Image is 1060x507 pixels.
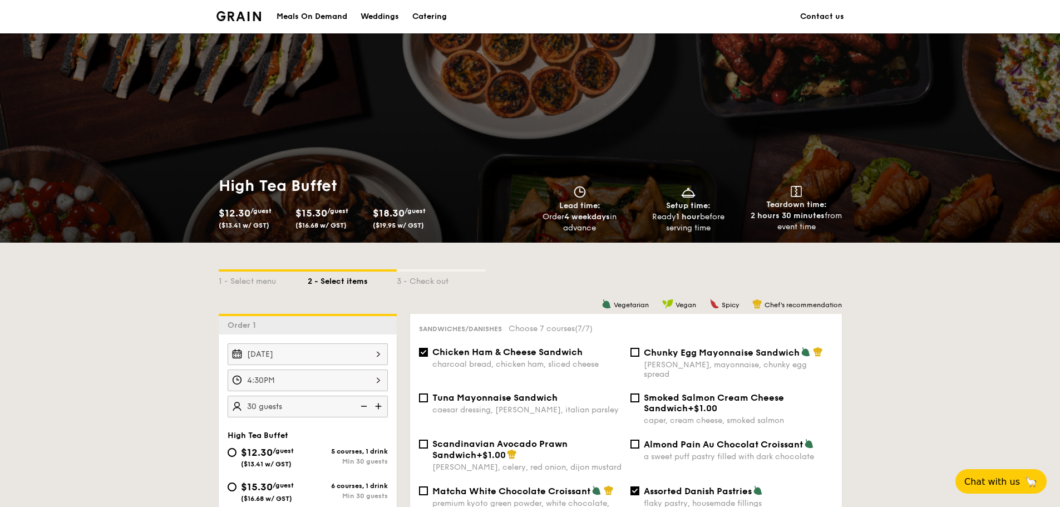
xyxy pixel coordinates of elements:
input: Event date [228,343,388,365]
span: /guest [250,207,272,215]
img: icon-chef-hat.a58ddaea.svg [507,449,517,459]
input: Chunky Egg Mayonnaise Sandwich[PERSON_NAME], mayonnaise, chunky egg spread [630,348,639,357]
strong: 4 weekdays [564,212,610,221]
div: charcoal bread, chicken ham, sliced cheese [432,360,622,369]
span: Chat with us [964,476,1020,487]
img: icon-spicy.37a8142b.svg [709,299,719,309]
div: Ready before serving time [638,211,738,234]
span: Teardown time: [766,200,827,209]
img: icon-add.58712e84.svg [371,396,388,417]
input: Tuna Mayonnaise Sandwichcaesar dressing, [PERSON_NAME], italian parsley [419,393,428,402]
input: Smoked Salmon Cream Cheese Sandwich+$1.00caper, cream cheese, smoked salmon [630,393,639,402]
span: Sandwiches/Danishes [419,325,502,333]
input: Almond Pain Au Chocolat Croissanta sweet puff pastry filled with dark chocolate [630,440,639,449]
div: caesar dressing, [PERSON_NAME], italian parsley [432,405,622,415]
input: Assorted Danish Pastriesflaky pastry, housemade fillings [630,486,639,495]
div: Order in advance [530,211,630,234]
span: ($19.95 w/ GST) [373,221,424,229]
span: +$1.00 [688,403,717,414]
span: /guest [273,481,294,489]
img: Grain [216,11,262,21]
span: ($16.68 w/ GST) [241,495,292,503]
span: Setup time: [666,201,711,210]
span: Assorted Danish Pastries [644,486,752,496]
input: Number of guests [228,396,388,417]
div: caper, cream cheese, smoked salmon [644,416,833,425]
button: Chat with us🦙 [955,469,1047,494]
span: $15.30 [241,481,273,493]
div: a sweet puff pastry filled with dark chocolate [644,452,833,461]
input: $15.30/guest($16.68 w/ GST)6 courses, 1 drinkMin 30 guests [228,483,236,491]
span: High Tea Buffet [228,431,288,440]
img: icon-clock.2db775ea.svg [571,186,588,198]
span: Vegan [676,301,696,309]
div: 5 courses, 1 drink [308,447,388,455]
img: icon-vegetarian.fe4039eb.svg [602,299,612,309]
span: Chef's recommendation [765,301,842,309]
img: icon-dish.430c3a2e.svg [680,186,697,198]
img: icon-chef-hat.a58ddaea.svg [813,347,823,357]
span: ($16.68 w/ GST) [295,221,347,229]
span: Vegetarian [614,301,649,309]
img: icon-reduce.1d2dbef1.svg [354,396,371,417]
strong: 1 hour [676,212,700,221]
a: Logotype [216,11,262,21]
span: ($13.41 w/ GST) [241,460,292,468]
div: [PERSON_NAME], celery, red onion, dijon mustard [432,462,622,472]
img: icon-vegan.f8ff3823.svg [662,299,673,309]
span: Almond Pain Au Chocolat Croissant [644,439,803,450]
div: 2 - Select items [308,272,397,287]
input: Scandinavian Avocado Prawn Sandwich+$1.00[PERSON_NAME], celery, red onion, dijon mustard [419,440,428,449]
div: Min 30 guests [308,457,388,465]
span: (7/7) [575,324,593,333]
span: /guest [405,207,426,215]
div: Min 30 guests [308,492,388,500]
span: $12.30 [241,446,273,459]
div: from event time [747,210,846,233]
span: ($13.41 w/ GST) [219,221,269,229]
span: Choose 7 courses [509,324,593,333]
img: icon-vegetarian.fe4039eb.svg [804,439,814,449]
span: /guest [327,207,348,215]
span: $12.30 [219,207,250,219]
span: Chicken Ham & Cheese Sandwich [432,347,583,357]
img: icon-vegetarian.fe4039eb.svg [753,485,763,495]
span: Tuna Mayonnaise Sandwich [432,392,558,403]
div: 3 - Check out [397,272,486,287]
input: $12.30/guest($13.41 w/ GST)5 courses, 1 drinkMin 30 guests [228,448,236,457]
span: Order 1 [228,321,260,330]
strong: 2 hours 30 minutes [751,211,825,220]
h1: High Tea Buffet [219,176,526,196]
span: Scandinavian Avocado Prawn Sandwich [432,439,568,460]
span: $18.30 [373,207,405,219]
span: Lead time: [559,201,600,210]
input: Matcha White Chocolate Croissantpremium kyoto green powder, white chocolate, croissant [419,486,428,495]
div: 6 courses, 1 drink [308,482,388,490]
img: icon-chef-hat.a58ddaea.svg [604,485,614,495]
span: Chunky Egg Mayonnaise Sandwich [644,347,800,358]
span: 🦙 [1024,475,1038,488]
span: Matcha White Chocolate Croissant [432,486,590,496]
span: $15.30 [295,207,327,219]
div: [PERSON_NAME], mayonnaise, chunky egg spread [644,360,833,379]
span: /guest [273,447,294,455]
img: icon-teardown.65201eee.svg [791,186,802,197]
div: 1 - Select menu [219,272,308,287]
span: +$1.00 [476,450,506,460]
img: icon-vegetarian.fe4039eb.svg [801,347,811,357]
input: Event time [228,370,388,391]
img: icon-chef-hat.a58ddaea.svg [752,299,762,309]
img: icon-vegetarian.fe4039eb.svg [591,485,602,495]
input: Chicken Ham & Cheese Sandwichcharcoal bread, chicken ham, sliced cheese [419,348,428,357]
span: Spicy [722,301,739,309]
span: Smoked Salmon Cream Cheese Sandwich [644,392,784,414]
